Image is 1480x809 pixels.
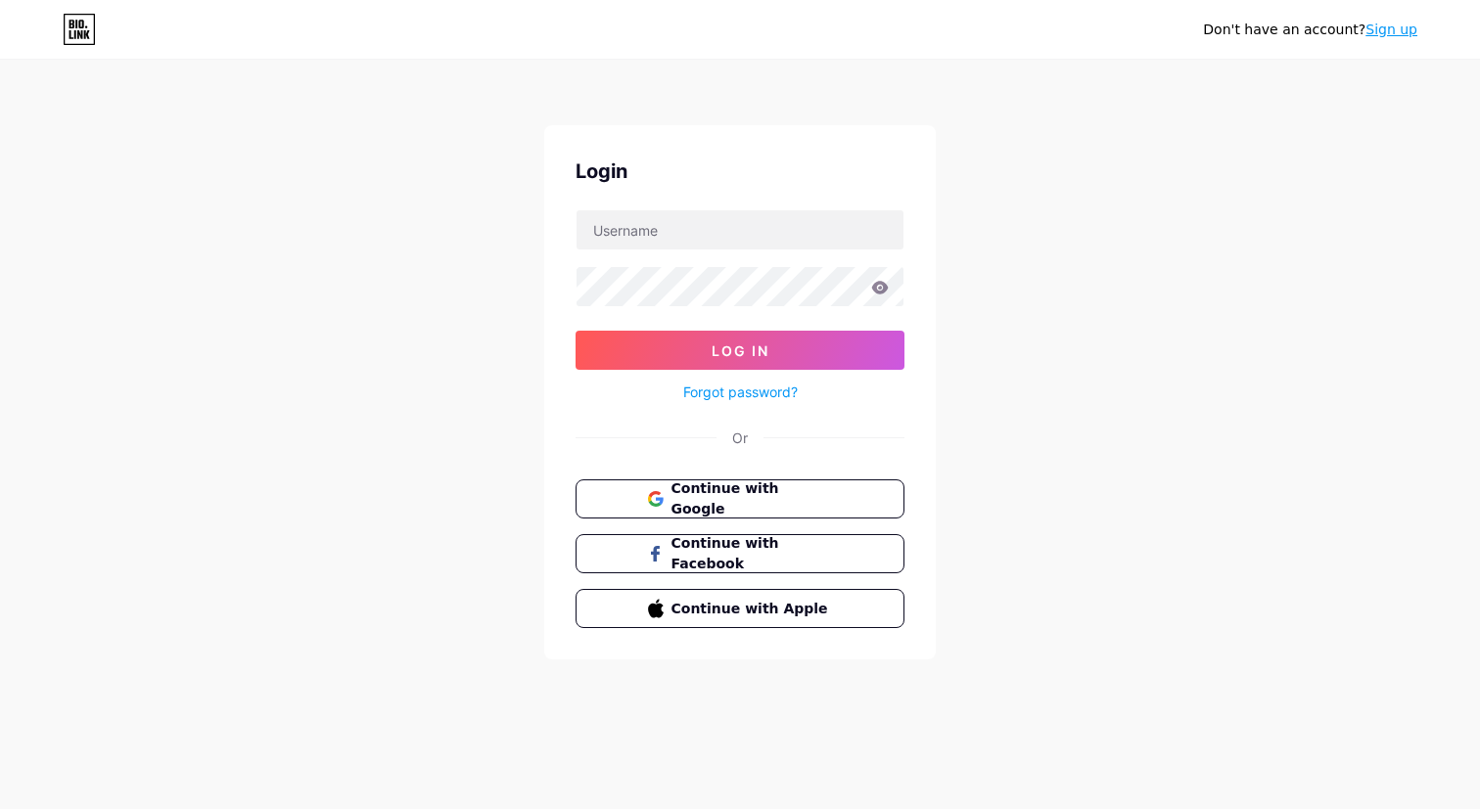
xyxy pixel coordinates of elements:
[732,427,748,448] div: Or
[671,599,833,619] span: Continue with Apple
[576,331,904,370] button: Log In
[576,479,904,518] button: Continue with Google
[576,157,904,186] div: Login
[577,210,903,249] input: Username
[1365,22,1417,37] a: Sign up
[576,589,904,628] button: Continue with Apple
[1203,20,1417,40] div: Don't have an account?
[712,342,769,359] span: Log In
[683,382,798,402] a: Forgot password?
[671,533,833,574] span: Continue with Facebook
[576,534,904,573] button: Continue with Facebook
[671,478,833,519] span: Continue with Google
